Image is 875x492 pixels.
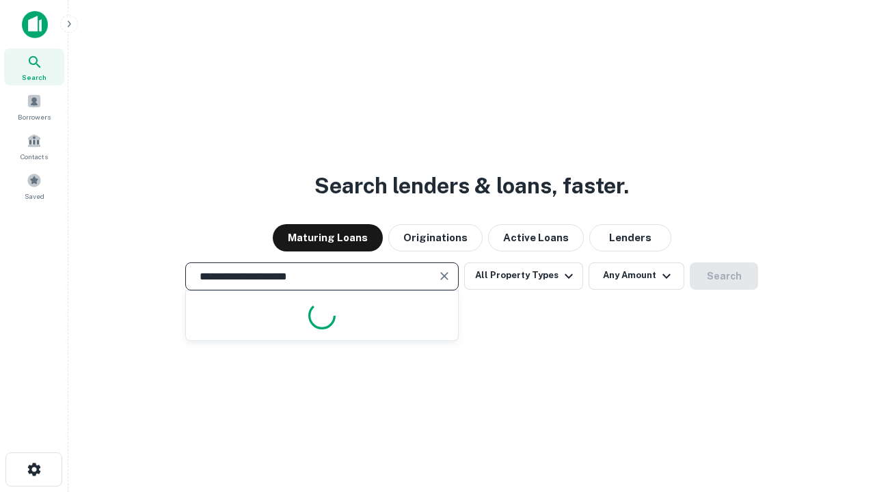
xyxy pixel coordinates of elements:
[435,266,454,286] button: Clear
[488,224,584,251] button: Active Loans
[22,11,48,38] img: capitalize-icon.png
[314,169,629,202] h3: Search lenders & loans, faster.
[464,262,583,290] button: All Property Types
[18,111,51,122] span: Borrowers
[589,224,671,251] button: Lenders
[4,88,64,125] a: Borrowers
[21,151,48,162] span: Contacts
[4,49,64,85] a: Search
[807,383,875,448] iframe: Chat Widget
[4,167,64,204] a: Saved
[273,224,383,251] button: Maturing Loans
[388,224,483,251] button: Originations
[589,262,684,290] button: Any Amount
[4,128,64,165] a: Contacts
[22,72,46,83] span: Search
[25,191,44,202] span: Saved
